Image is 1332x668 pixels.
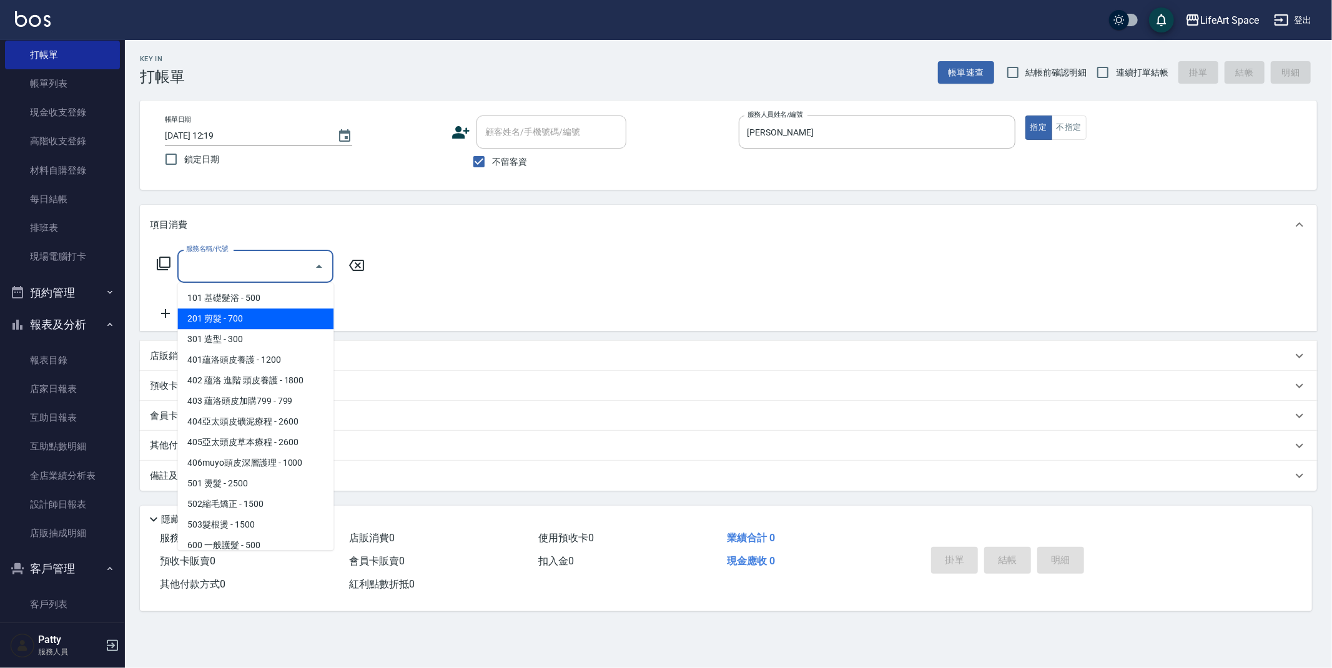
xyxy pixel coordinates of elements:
span: 405亞太頭皮草本療程 - 2600 [177,432,333,453]
span: 紅利點數折抵 0 [349,578,415,590]
button: LifeArt Space [1180,7,1264,33]
span: 403 蘊洛頭皮加購799 - 799 [177,391,333,411]
p: 預收卡販賣 [150,380,197,393]
a: 每日結帳 [5,185,120,214]
span: 會員卡販賣 0 [349,555,405,567]
span: 501 燙髮 - 2500 [177,473,333,494]
span: 連續打單結帳 [1116,66,1168,79]
span: 402 蘊洛 進階 頭皮養護 - 1800 [177,370,333,391]
a: 設計師日報表 [5,490,120,519]
a: 報表目錄 [5,346,120,375]
h2: Key In [140,55,185,63]
a: 現場電腦打卡 [5,242,120,271]
button: 指定 [1025,115,1052,140]
button: 客戶管理 [5,553,120,585]
span: 預收卡販賣 0 [160,555,215,567]
a: 材料自購登錄 [5,156,120,185]
span: 現金應收 0 [727,555,775,567]
label: 服務名稱/代號 [186,244,228,253]
button: Close [309,257,329,277]
a: 卡券管理 [5,619,120,647]
h3: 打帳單 [140,68,185,86]
a: 帳單列表 [5,69,120,98]
label: 服務人員姓名/編號 [747,110,802,119]
span: 502縮毛矯正 - 1500 [177,494,333,514]
p: 項目消費 [150,219,187,232]
span: 406muyo頭皮深層護理 - 1000 [177,453,333,473]
input: YYYY/MM/DD hh:mm [165,125,325,146]
span: 結帳前確認明細 [1026,66,1087,79]
img: Person [10,633,35,658]
span: 404亞太頭皮礦泥療程 - 2600 [177,411,333,432]
span: 101 基礎髮浴 - 500 [177,288,333,308]
button: save [1149,7,1174,32]
a: 互助日報表 [5,403,120,432]
div: 預收卡販賣 [140,371,1317,401]
span: 301 造型 - 300 [177,329,333,350]
h5: Patty [38,634,102,646]
button: 預約管理 [5,277,120,309]
div: LifeArt Space [1200,12,1259,28]
button: 登出 [1269,9,1317,32]
a: 排班表 [5,214,120,242]
a: 客戶列表 [5,590,120,619]
p: 店販銷售 [150,350,187,363]
p: 其他付款方式 [150,439,212,453]
label: 帳單日期 [165,115,191,124]
span: 服務消費 0 [160,532,205,544]
span: 鎖定日期 [184,153,219,166]
button: Choose date, selected date is 2025-08-21 [330,121,360,151]
span: 其他付款方式 0 [160,578,225,590]
a: 打帳單 [5,41,120,69]
a: 店家日報表 [5,375,120,403]
p: 服務人員 [38,646,102,657]
a: 全店業績分析表 [5,461,120,490]
p: 隱藏業績明細 [161,513,217,526]
span: 201 剪髮 - 700 [177,308,333,329]
a: 互助點數明細 [5,432,120,461]
p: 備註及來源 [150,469,197,483]
span: 扣入金 0 [538,555,574,567]
p: 會員卡銷售 [150,410,197,423]
button: 帳單速查 [938,61,994,84]
a: 現金收支登錄 [5,98,120,127]
div: 會員卡銷售 [140,401,1317,431]
div: 項目消費 [140,205,1317,245]
button: 不指定 [1052,115,1087,140]
span: 店販消費 0 [349,532,395,544]
a: 高階收支登錄 [5,127,120,155]
span: 503髮根燙 - 1500 [177,514,333,535]
span: 600 一般護髮 - 500 [177,535,333,556]
span: 業績合計 0 [727,532,775,544]
span: 使用預收卡 0 [538,532,594,544]
div: 備註及來源 [140,461,1317,491]
a: 店販抽成明細 [5,519,120,548]
span: 不留客資 [492,155,527,169]
img: Logo [15,11,51,27]
span: 401蘊洛頭皮養護 - 1200 [177,350,333,370]
button: 報表及分析 [5,308,120,341]
div: 店販銷售 [140,341,1317,371]
div: 其他付款方式 [140,431,1317,461]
